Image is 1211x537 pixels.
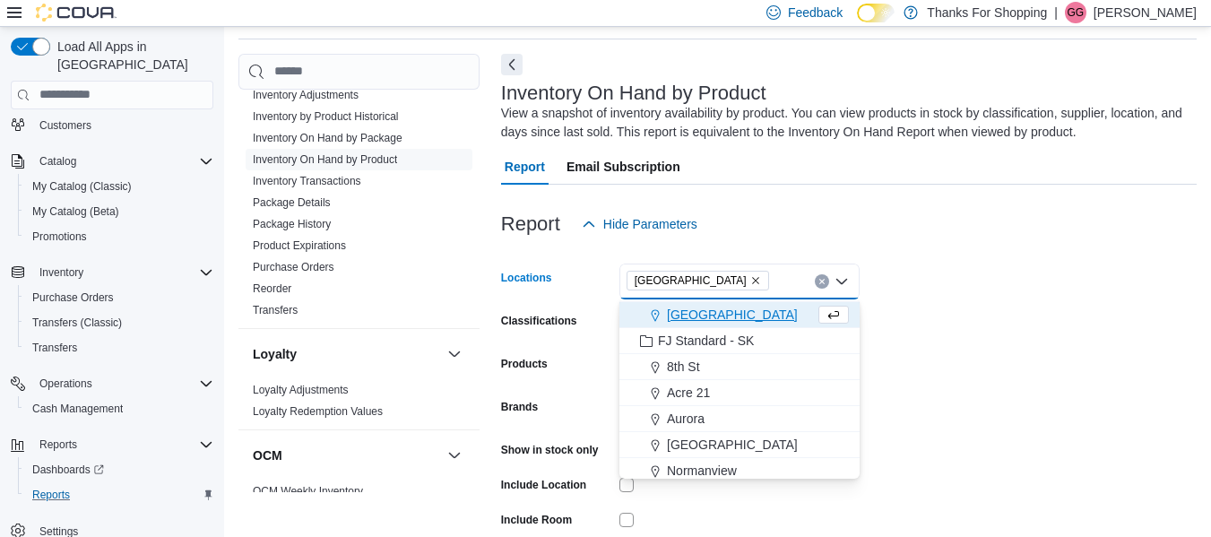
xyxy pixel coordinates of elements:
[18,457,221,482] a: Dashboards
[658,332,754,350] span: FJ Standard - SK
[1068,2,1085,23] span: GG
[25,459,111,481] a: Dashboards
[238,84,480,328] div: Inventory
[4,260,221,285] button: Inventory
[25,287,121,308] a: Purchase Orders
[25,176,139,197] a: My Catalog (Classic)
[32,373,99,394] button: Operations
[253,282,291,295] a: Reorder
[1065,2,1086,23] div: G Gudmundson
[25,484,77,506] a: Reports
[4,371,221,396] button: Operations
[18,335,221,360] button: Transfers
[253,404,383,419] span: Loyalty Redemption Values
[501,357,548,371] label: Products
[667,436,798,454] span: [GEOGRAPHIC_DATA]
[253,345,297,363] h3: Loyalty
[635,272,747,290] span: [GEOGRAPHIC_DATA]
[253,238,346,253] span: Product Expirations
[501,54,523,75] button: Next
[501,271,552,285] label: Locations
[253,446,440,464] button: OCM
[253,484,363,498] span: OCM Weekly Inventory
[32,230,87,244] span: Promotions
[619,328,860,354] button: FJ Standard - SK
[253,261,334,273] a: Purchase Orders
[619,458,860,484] button: Normanview
[253,345,440,363] button: Loyalty
[32,434,213,455] span: Reports
[501,104,1188,142] div: View a snapshot of inventory availability by product. You can view products in stock by classific...
[253,384,349,396] a: Loyalty Adjustments
[18,396,221,421] button: Cash Management
[619,432,860,458] button: [GEOGRAPHIC_DATA]
[32,488,70,502] span: Reports
[4,432,221,457] button: Reports
[32,341,77,355] span: Transfers
[667,358,700,376] span: 8th St
[619,302,860,328] button: [GEOGRAPHIC_DATA]
[32,290,114,305] span: Purchase Orders
[39,118,91,133] span: Customers
[501,443,599,457] label: Show in stock only
[32,434,84,455] button: Reports
[4,111,221,137] button: Customers
[50,38,213,74] span: Load All Apps in [GEOGRAPHIC_DATA]
[619,380,860,406] button: Acre 21
[253,303,298,317] span: Transfers
[36,4,117,22] img: Cova
[253,383,349,397] span: Loyalty Adjustments
[238,379,480,429] div: Loyalty
[25,201,126,222] a: My Catalog (Beta)
[253,304,298,316] a: Transfers
[444,445,465,466] button: OCM
[253,152,397,167] span: Inventory On Hand by Product
[253,405,383,418] a: Loyalty Redemption Values
[32,262,91,283] button: Inventory
[25,484,213,506] span: Reports
[253,485,363,498] a: OCM Weekly Inventory
[501,82,766,104] h3: Inventory On Hand by Product
[18,310,221,335] button: Transfers (Classic)
[501,314,577,328] label: Classifications
[253,196,331,209] a: Package Details
[253,446,282,464] h3: OCM
[505,149,545,185] span: Report
[25,176,213,197] span: My Catalog (Classic)
[25,226,213,247] span: Promotions
[253,175,361,187] a: Inventory Transactions
[619,354,860,380] button: 8th St
[253,131,402,145] span: Inventory On Hand by Package
[25,287,213,308] span: Purchase Orders
[667,410,705,428] span: Aurora
[253,260,334,274] span: Purchase Orders
[619,406,860,432] button: Aurora
[39,437,77,452] span: Reports
[603,215,697,233] span: Hide Parameters
[253,239,346,252] a: Product Expirations
[1054,2,1058,23] p: |
[575,206,705,242] button: Hide Parameters
[253,88,359,102] span: Inventory Adjustments
[4,149,221,174] button: Catalog
[25,337,213,359] span: Transfers
[18,482,221,507] button: Reports
[835,274,849,289] button: Close list of options
[501,513,572,527] label: Include Room
[501,478,586,492] label: Include Location
[927,2,1047,23] p: Thanks For Shopping
[39,265,83,280] span: Inventory
[18,199,221,224] button: My Catalog (Beta)
[253,153,397,166] a: Inventory On Hand by Product
[750,275,761,286] button: Remove Grant Park from selection in this group
[32,113,213,135] span: Customers
[25,226,94,247] a: Promotions
[18,174,221,199] button: My Catalog (Classic)
[501,213,560,235] h3: Report
[25,312,129,333] a: Transfers (Classic)
[253,195,331,210] span: Package Details
[18,224,221,249] button: Promotions
[32,316,122,330] span: Transfers (Classic)
[32,204,119,219] span: My Catalog (Beta)
[253,281,291,296] span: Reorder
